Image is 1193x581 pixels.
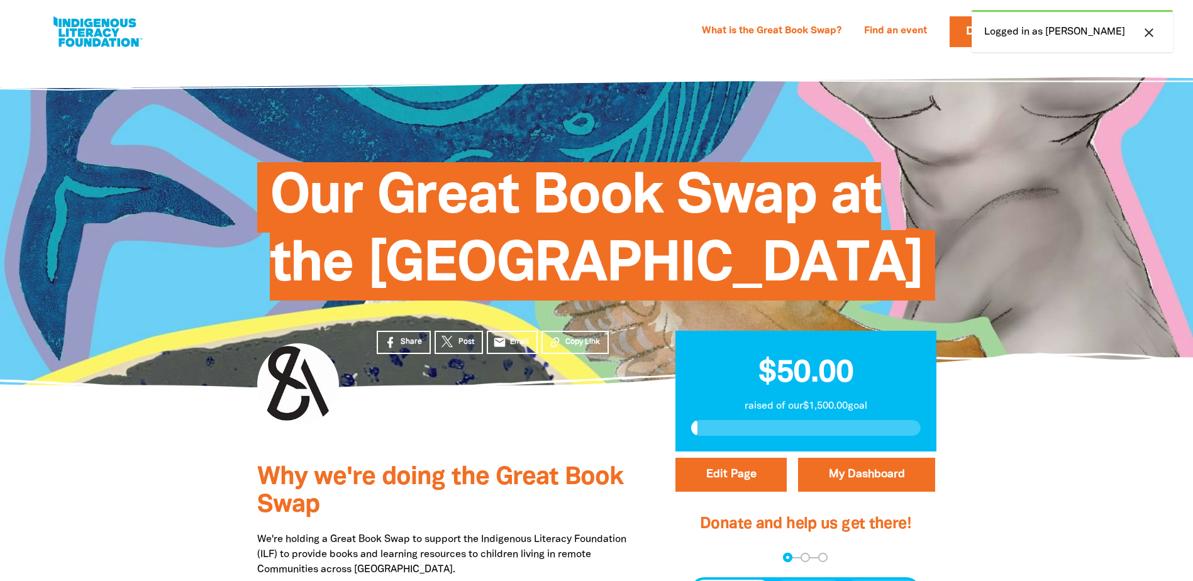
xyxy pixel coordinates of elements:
span: Share [401,336,422,348]
a: Share [377,331,431,354]
span: Post [458,336,474,348]
button: Navigate to step 2 of 3 to enter your details [801,553,810,562]
span: Email [510,336,529,348]
a: emailEmail [487,331,538,354]
button: Edit Page [675,458,787,492]
a: Find an event [857,21,935,41]
button: Navigate to step 1 of 3 to enter your donation amount [783,553,792,562]
a: Post [435,331,483,354]
span: $50.00 [758,359,853,388]
i: email [493,336,506,349]
span: Our Great Book Swap at the [GEOGRAPHIC_DATA] [270,172,923,301]
span: Why we're doing the Great Book Swap [257,466,623,517]
p: raised of our $1,500.00 goal [691,399,921,414]
span: Copy Link [565,336,600,348]
a: My Dashboard [798,458,935,492]
button: Copy Link [541,331,609,354]
a: Donate [950,16,1029,47]
a: What is the Great Book Swap? [694,21,849,41]
i: close [1141,25,1157,40]
div: Logged in as [PERSON_NAME] [972,10,1173,52]
button: close [1138,25,1160,41]
button: Navigate to step 3 of 3 to enter your payment details [818,553,828,562]
span: Donate and help us get there! [700,517,911,531]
